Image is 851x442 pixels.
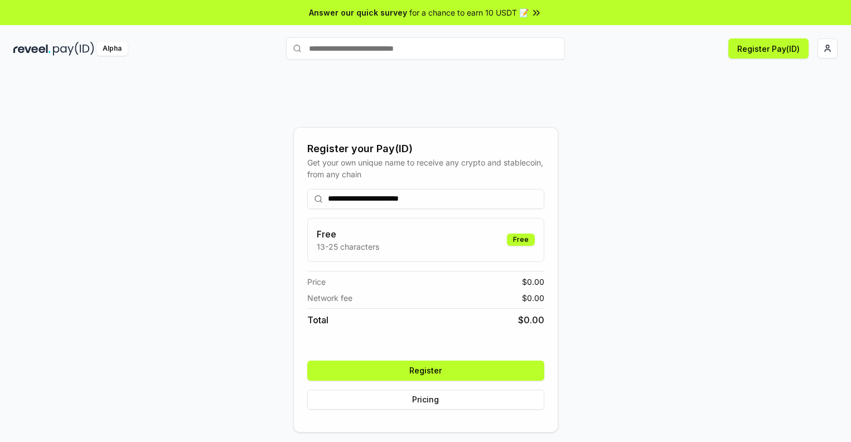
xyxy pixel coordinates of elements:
[309,7,407,18] span: Answer our quick survey
[307,361,544,381] button: Register
[307,157,544,180] div: Get your own unique name to receive any crypto and stablecoin, from any chain
[518,313,544,327] span: $ 0.00
[522,292,544,304] span: $ 0.00
[317,227,379,241] h3: Free
[307,313,328,327] span: Total
[307,141,544,157] div: Register your Pay(ID)
[307,292,352,304] span: Network fee
[96,42,128,56] div: Alpha
[728,38,809,59] button: Register Pay(ID)
[307,276,326,288] span: Price
[409,7,529,18] span: for a chance to earn 10 USDT 📝
[53,42,94,56] img: pay_id
[307,390,544,410] button: Pricing
[507,234,535,246] div: Free
[317,241,379,252] p: 13-25 characters
[13,42,51,56] img: reveel_dark
[522,276,544,288] span: $ 0.00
